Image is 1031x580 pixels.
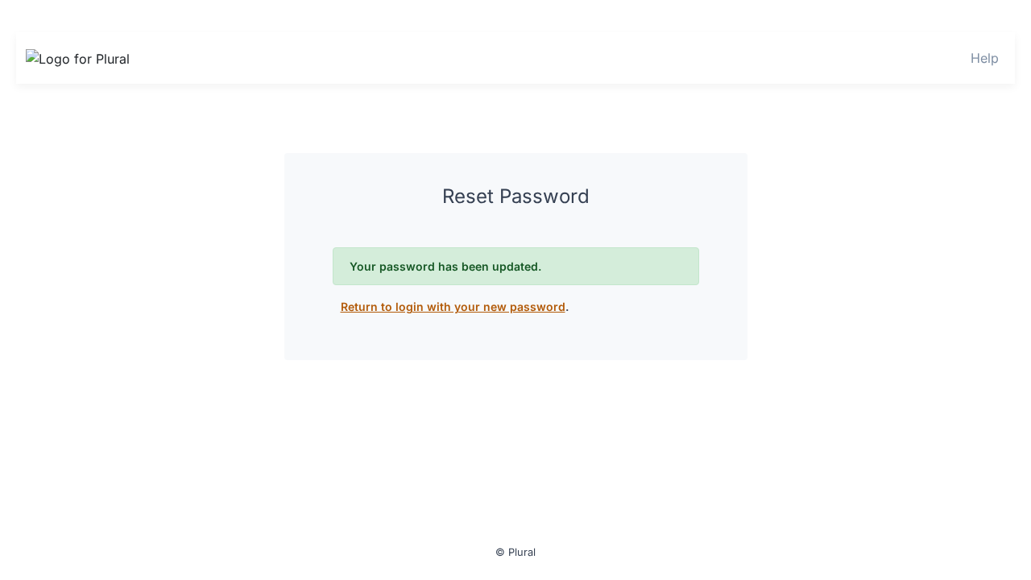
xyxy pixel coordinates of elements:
[333,185,699,209] h3: Reset Password
[333,298,699,315] p: .
[971,50,999,66] a: Help
[333,247,699,285] div: Your password has been updated.
[341,300,565,313] a: Return to login with your new password
[26,49,139,68] img: Logo for Plural
[495,546,536,558] small: © Plural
